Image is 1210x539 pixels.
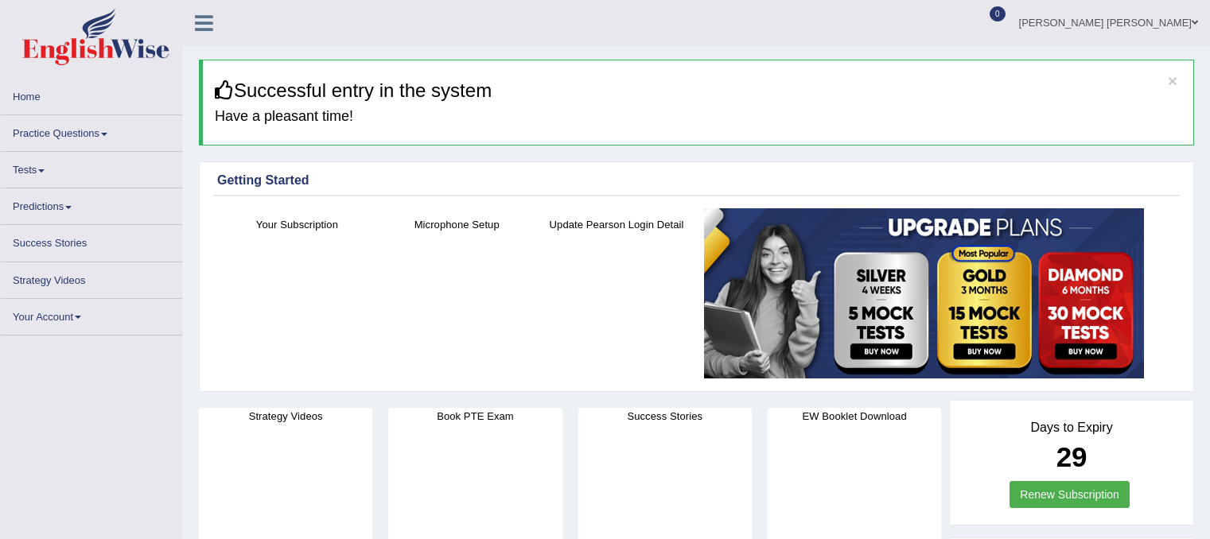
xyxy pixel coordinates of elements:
a: Renew Subscription [1010,481,1130,508]
h4: Days to Expiry [967,421,1176,435]
h4: Strategy Videos [199,408,372,425]
b: 29 [1056,441,1087,472]
a: Home [1,79,182,110]
h4: Update Pearson Login Detail [545,216,689,233]
h4: Microphone Setup [385,216,529,233]
h4: Your Subscription [225,216,369,233]
a: Strategy Videos [1,262,182,293]
button: × [1168,72,1177,89]
h4: Have a pleasant time! [215,109,1181,125]
div: Getting Started [217,171,1176,190]
a: Your Account [1,299,182,330]
h3: Successful entry in the system [215,80,1181,101]
h4: EW Booklet Download [768,408,941,425]
span: 0 [990,6,1006,21]
a: Success Stories [1,225,182,256]
h4: Book PTE Exam [388,408,562,425]
img: small5.jpg [704,208,1144,378]
a: Practice Questions [1,115,182,146]
h4: Success Stories [578,408,752,425]
a: Predictions [1,188,182,219]
a: Tests [1,152,182,183]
